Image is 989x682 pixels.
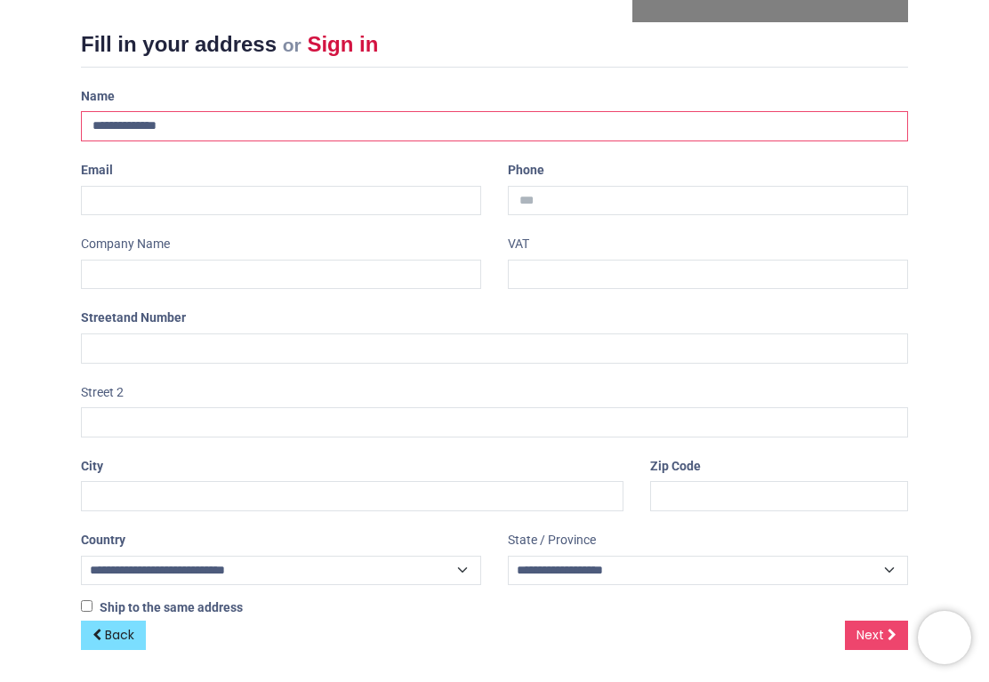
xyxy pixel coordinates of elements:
[918,611,971,664] iframe: Brevo live chat
[856,626,884,644] span: Next
[283,35,302,55] small: or
[845,621,908,651] a: Next
[307,32,378,56] a: Sign in
[508,229,529,260] label: VAT
[81,378,124,408] label: Street 2
[81,82,115,112] label: Name
[81,32,277,56] span: Fill in your address
[81,600,92,612] input: Ship to the same address
[105,626,134,644] span: Back
[117,310,186,325] span: and Number
[650,452,701,482] label: Zip Code
[81,303,186,333] label: Street
[81,229,170,260] label: Company Name
[508,526,596,556] label: State / Province
[81,599,243,617] label: Ship to the same address
[508,156,544,186] label: Phone
[81,452,103,482] label: City
[81,621,146,651] a: Back
[81,526,125,556] label: Country
[81,156,113,186] label: Email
